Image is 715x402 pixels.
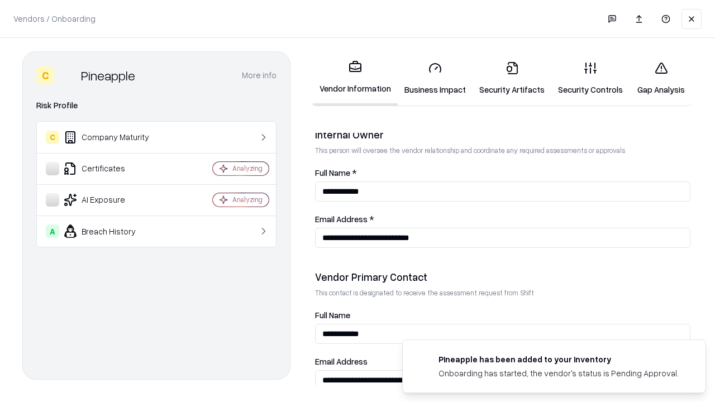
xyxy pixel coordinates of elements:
div: C [36,66,54,84]
p: This person will oversee the vendor relationship and coordinate any required assessments or appro... [315,146,690,155]
a: Security Controls [551,52,630,104]
div: Internal Owner [315,128,690,141]
div: C [46,131,59,144]
a: Vendor Information [313,51,398,106]
label: Full Name [315,311,690,319]
a: Business Impact [398,52,473,104]
div: Company Maturity [46,131,179,144]
a: Gap Analysis [630,52,693,104]
label: Full Name * [315,169,690,177]
a: Security Artifacts [473,52,551,104]
div: Analyzing [232,195,263,204]
div: Vendor Primary Contact [315,270,690,284]
div: Analyzing [232,164,263,173]
div: AI Exposure [46,193,179,207]
div: Pineapple [81,66,135,84]
label: Email Address [315,357,690,366]
div: Onboarding has started, the vendor's status is Pending Approval. [438,367,679,379]
img: Pineapple [59,66,77,84]
div: A [46,224,59,238]
button: More info [242,65,277,85]
div: Pineapple has been added to your inventory [438,353,679,365]
div: Certificates [46,162,179,175]
p: Vendors / Onboarding [13,13,96,25]
p: This contact is designated to receive the assessment request from Shift [315,288,690,298]
label: Email Address * [315,215,690,223]
img: pineappleenergy.com [416,353,430,367]
div: Risk Profile [36,99,277,112]
div: Breach History [46,224,179,238]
